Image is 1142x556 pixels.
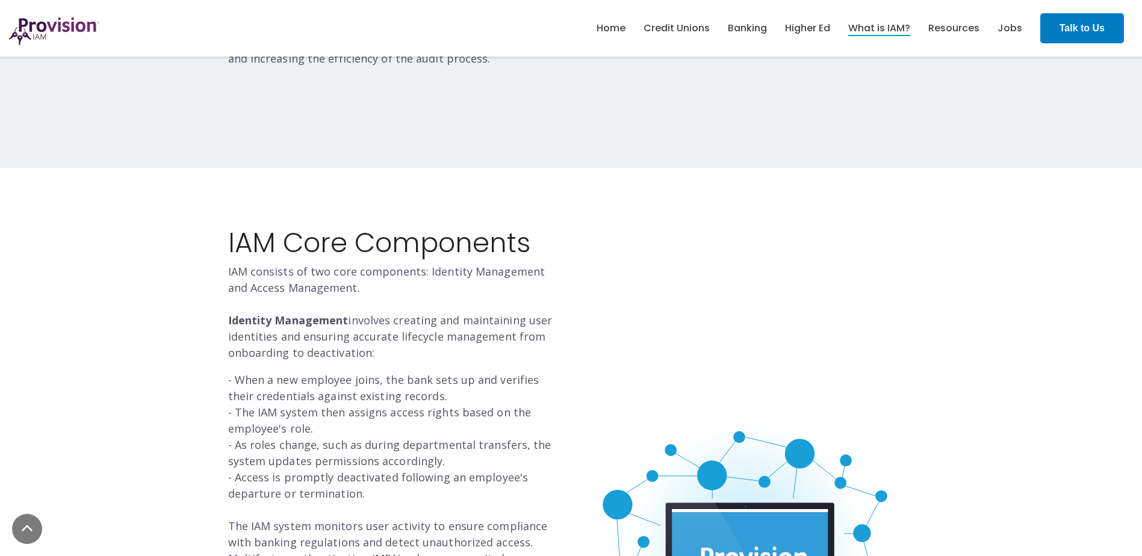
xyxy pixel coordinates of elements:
a: Banking [728,18,767,39]
a: Resources [928,18,979,39]
h2: IAM Core Components [228,228,562,258]
a: Talk to Us [1040,13,1124,43]
a: Higher Ed [785,18,830,39]
a: Credit Unions [644,18,710,39]
nav: menu [588,9,1031,48]
img: ProvisionIAM-Logo-Purple [9,17,99,45]
p: IAM consists of two core components: Identity Management and Access Management. involves creating... [228,264,562,361]
a: What is IAM? [848,18,910,39]
a: Jobs [998,18,1022,39]
strong: Identity Management [228,313,349,327]
a: Home [597,18,625,39]
strong: Talk to Us [1060,23,1105,33]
